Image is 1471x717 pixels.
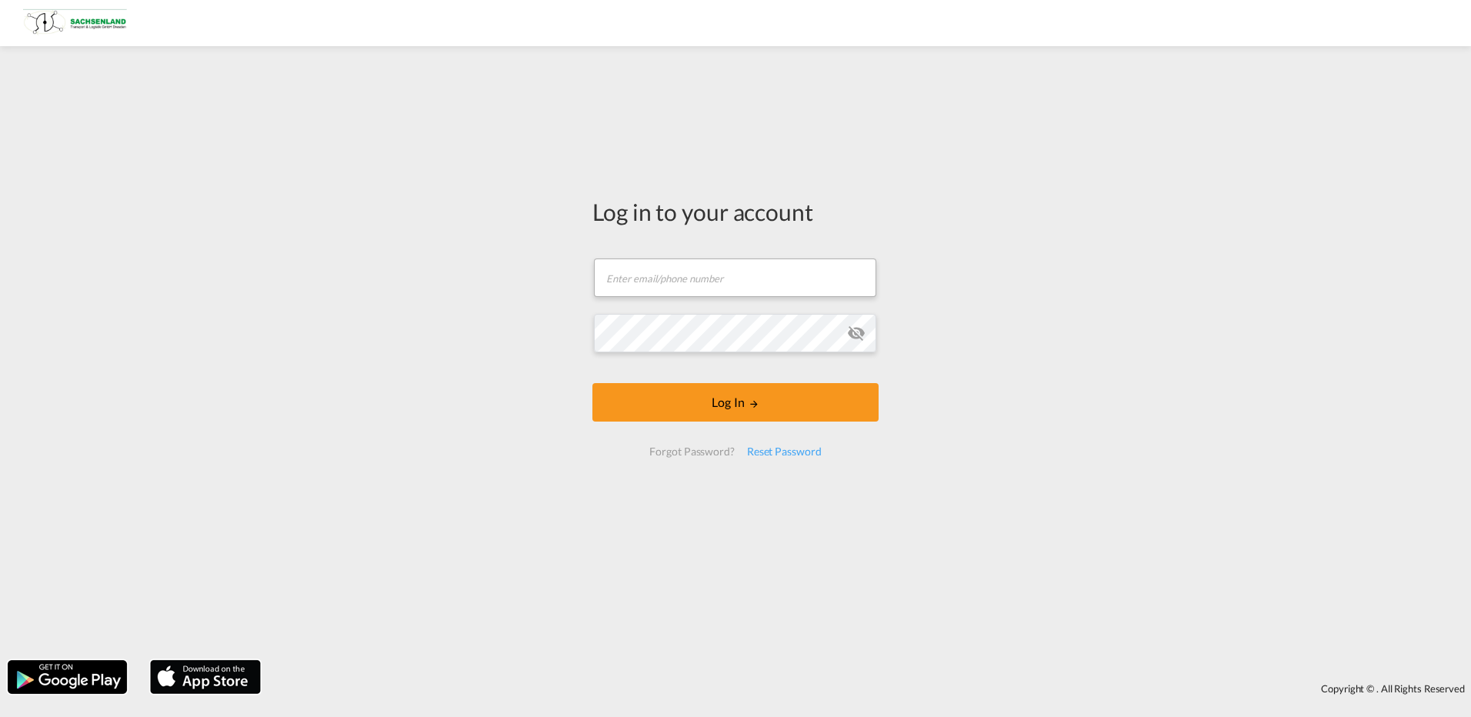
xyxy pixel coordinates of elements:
[148,659,262,695] img: apple.png
[594,258,876,297] input: Enter email/phone number
[847,324,866,342] md-icon: icon-eye-off
[592,195,879,228] div: Log in to your account
[6,659,128,695] img: google.png
[592,383,879,422] button: LOGIN
[741,438,828,465] div: Reset Password
[23,6,127,41] img: 1ebd1890696811ed91cb3b5da3140b64.png
[643,438,740,465] div: Forgot Password?
[269,675,1471,702] div: Copyright © . All Rights Reserved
